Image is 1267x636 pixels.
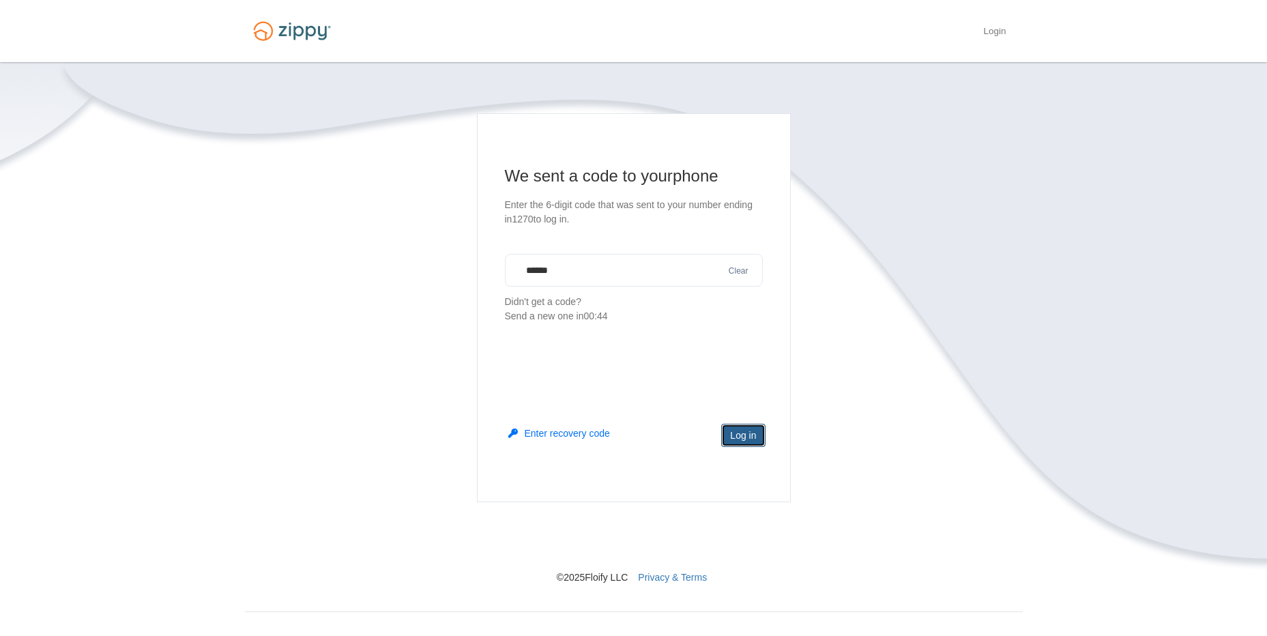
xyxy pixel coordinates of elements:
[245,502,1023,584] nav: © 2025 Floify LLC
[508,427,610,440] button: Enter recovery code
[725,265,753,278] button: Clear
[983,26,1006,40] a: Login
[505,295,763,323] p: Didn't get a code?
[245,15,339,47] img: Logo
[505,309,763,323] div: Send a new one in 00:44
[638,572,707,583] a: Privacy & Terms
[505,198,763,227] p: Enter the 6-digit code that was sent to your number ending in 1270 to log in.
[721,424,765,447] button: Log in
[505,165,763,187] h1: We sent a code to your phone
